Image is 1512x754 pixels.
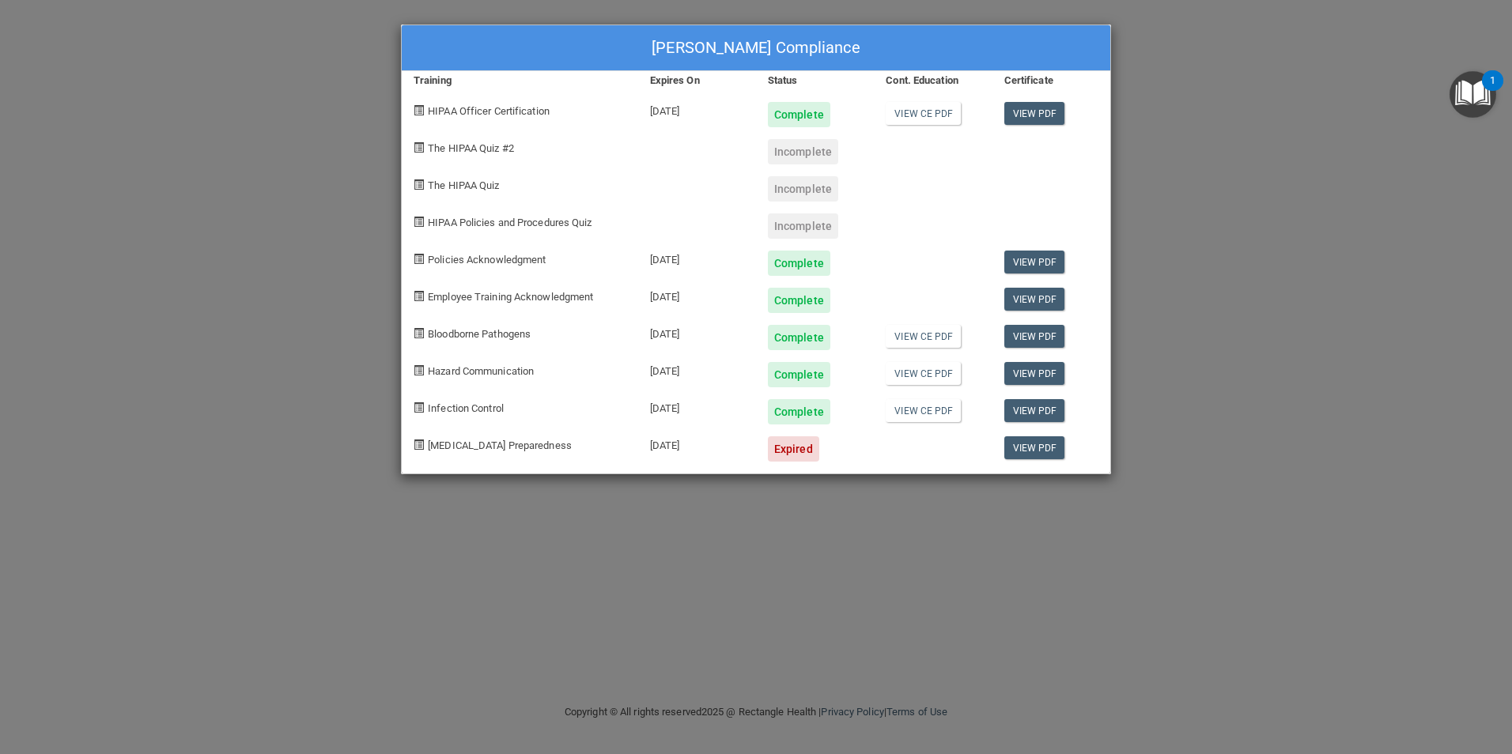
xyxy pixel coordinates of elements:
a: View CE PDF [886,102,961,125]
span: Policies Acknowledgment [428,254,546,266]
span: Employee Training Acknowledgment [428,291,593,303]
div: [DATE] [638,350,756,387]
a: View PDF [1004,102,1065,125]
div: [DATE] [638,239,756,276]
a: View PDF [1004,288,1065,311]
div: Incomplete [768,139,838,164]
a: View PDF [1004,362,1065,385]
div: [DATE] [638,90,756,127]
span: Hazard Communication [428,365,534,377]
span: HIPAA Policies and Procedures Quiz [428,217,592,228]
span: The HIPAA Quiz [428,179,499,191]
div: Certificate [992,71,1110,90]
div: Complete [768,251,830,276]
span: Infection Control [428,402,504,414]
a: View PDF [1004,325,1065,348]
div: 1 [1490,81,1495,101]
div: [DATE] [638,387,756,424]
a: View CE PDF [886,325,961,348]
button: Open Resource Center, 1 new notification [1450,71,1496,118]
div: Complete [768,102,830,127]
span: HIPAA Officer Certification [428,105,550,117]
div: [DATE] [638,313,756,350]
div: Training [402,71,638,90]
span: Bloodborne Pathogens [428,328,531,340]
a: View PDF [1004,399,1065,422]
a: View PDF [1004,251,1065,273]
div: Complete [768,362,830,387]
div: Complete [768,325,830,350]
a: View PDF [1004,436,1065,459]
span: The HIPAA Quiz #2 [428,142,514,154]
div: Complete [768,399,830,424]
div: Incomplete [768,176,838,202]
div: Expired [768,436,819,462]
iframe: Drift Widget Chat Controller [1238,642,1493,705]
div: Cont. Education [874,71,992,90]
div: Incomplete [768,213,838,239]
a: View CE PDF [886,362,961,385]
div: [DATE] [638,276,756,313]
div: Status [756,71,874,90]
div: Complete [768,288,830,313]
div: Expires On [638,71,756,90]
span: [MEDICAL_DATA] Preparedness [428,439,572,451]
div: [PERSON_NAME] Compliance [402,25,1110,71]
div: [DATE] [638,424,756,462]
a: View CE PDF [886,399,961,422]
